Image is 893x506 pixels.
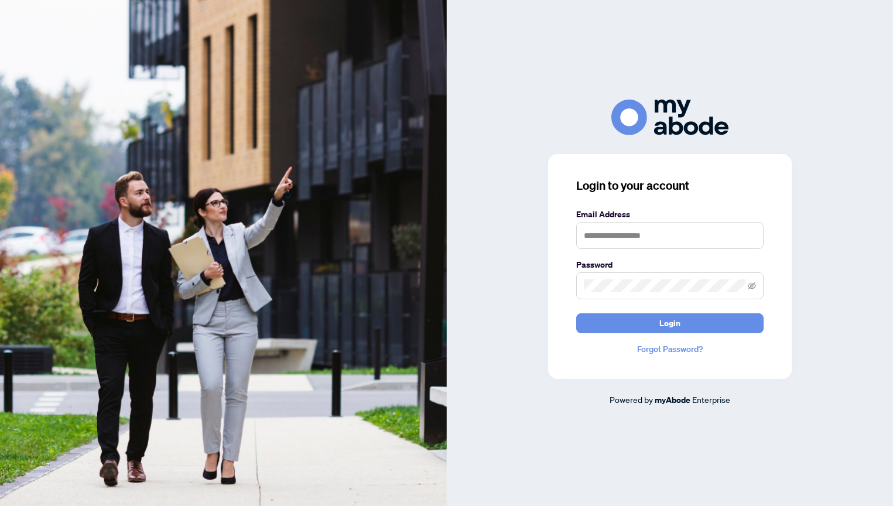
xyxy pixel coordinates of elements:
button: Login [576,313,764,333]
span: Powered by [610,394,653,405]
span: eye-invisible [748,282,756,290]
span: Login [659,314,680,333]
h3: Login to your account [576,177,764,194]
a: Forgot Password? [576,343,764,355]
a: myAbode [655,394,690,406]
img: ma-logo [611,100,728,135]
span: Enterprise [692,394,730,405]
label: Password [576,258,764,271]
label: Email Address [576,208,764,221]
